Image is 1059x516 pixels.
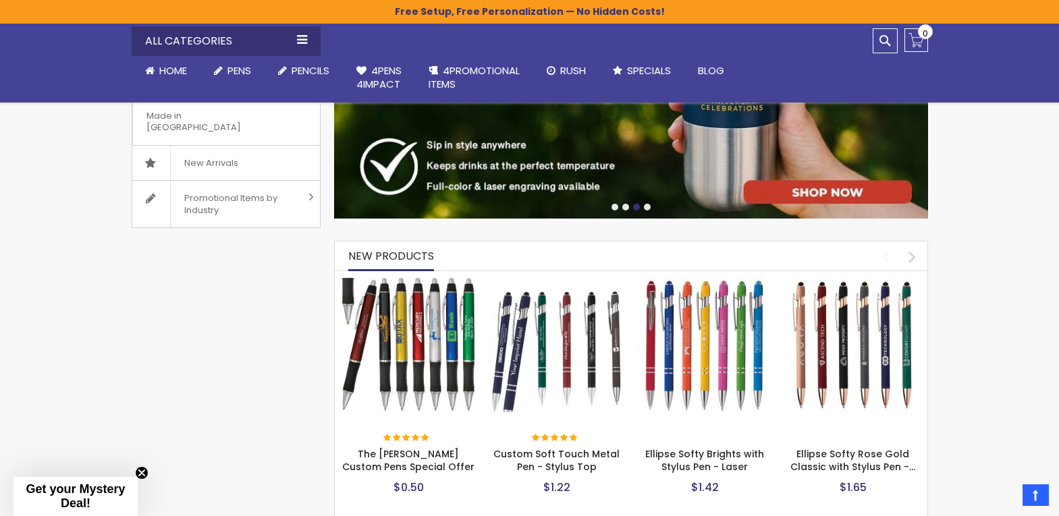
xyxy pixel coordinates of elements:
[342,277,477,289] a: The Barton Custom Pens Special Offer
[532,434,579,443] div: 100%
[493,447,620,474] a: Custom Soft Touch Metal Pen - Stylus Top
[698,63,724,78] span: Blog
[132,56,200,86] a: Home
[265,56,343,86] a: Pencils
[393,480,424,495] span: $0.50
[200,56,265,86] a: Pens
[292,63,329,78] span: Pencils
[786,277,921,289] a: Ellipse Softy Rose Gold Classic with Stylus Pen - Silver Laser
[786,278,921,413] img: Ellipse Softy Rose Gold Classic with Stylus Pen - Silver Laser
[356,63,402,91] span: 4Pens 4impact
[543,480,570,495] span: $1.22
[489,278,624,413] img: Custom Soft Touch Metal Pen - Stylus Top
[170,181,304,227] span: Promotional Items by Industry
[342,447,474,474] a: The [PERSON_NAME] Custom Pens Special Offer
[348,248,434,264] span: New Products
[533,56,599,86] a: Rush
[900,245,924,268] div: next
[923,27,928,40] span: 0
[489,277,624,289] a: Custom Soft Touch Metal Pen - Stylus Top
[560,63,586,78] span: Rush
[638,277,773,289] a: Ellipse Softy Brights with Stylus Pen - Laser
[415,56,533,100] a: 4PROMOTIONALITEMS
[691,480,719,495] span: $1.42
[343,56,415,100] a: 4Pens4impact
[904,28,928,52] a: 0
[645,447,764,474] a: Ellipse Softy Brights with Stylus Pen - Laser
[132,98,286,145] span: Made in [GEOGRAPHIC_DATA]
[599,56,684,86] a: Specials
[627,63,671,78] span: Specials
[227,63,251,78] span: Pens
[638,278,773,413] img: Ellipse Softy Brights with Stylus Pen - Laser
[684,56,738,86] a: Blog
[342,278,477,413] img: The Barton Custom Pens Special Offer
[170,146,252,181] span: New Arrivals
[26,482,125,510] span: Get your Mystery Deal!
[132,26,321,56] div: All Categories
[132,75,320,145] a: Made in [GEOGRAPHIC_DATA]
[429,63,520,91] span: 4PROMOTIONAL ITEMS
[874,245,898,268] div: prev
[132,181,320,227] a: Promotional Items by Industry
[383,434,431,443] div: 100%
[13,477,138,516] div: Get your Mystery Deal!Close teaser
[135,466,148,480] button: Close teaser
[159,63,187,78] span: Home
[132,146,320,181] a: New Arrivals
